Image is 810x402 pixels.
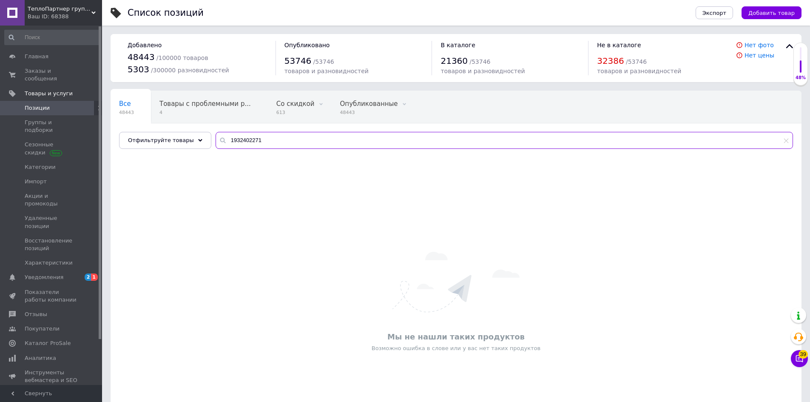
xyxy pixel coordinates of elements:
[128,137,194,143] span: Отфильтруйте товары
[159,109,251,116] span: 4
[25,192,79,208] span: Акции и промокоды
[25,369,79,384] span: Инструменты вебмастера и SEO
[313,58,334,65] span: / 53746
[151,91,268,123] div: Товары с проблемными разновидностями
[85,274,91,281] span: 2
[91,274,98,281] span: 1
[115,345,797,352] div: Возможно ошибка в слове или у вас нет таких продуктов
[626,58,647,65] span: / 53746
[119,109,134,116] span: 48443
[25,354,56,362] span: Аналитика
[28,13,102,20] div: Ваш ID: 68388
[25,288,79,304] span: Показатели работы компании
[441,68,525,74] span: товаров и разновидностей
[791,350,808,367] button: Чат с покупателем39
[25,163,56,171] span: Категории
[441,42,475,48] span: В каталоге
[794,75,807,81] div: 48%
[28,5,91,13] span: ТеплоПартнер группа компаний
[276,109,315,116] span: 613
[696,6,733,19] button: Экспорт
[159,100,251,108] span: Товары с проблемными р...
[25,104,50,112] span: Позиции
[284,42,330,48] span: Опубликовано
[115,331,797,342] div: Мы не нашли таких продуктов
[25,214,79,230] span: Удаленные позиции
[392,252,520,312] img: Ничего не найдено
[441,56,468,66] span: 21360
[119,100,131,108] span: Все
[25,259,73,267] span: Характеристики
[25,274,63,281] span: Уведомления
[745,42,774,48] a: Нет фото
[128,42,162,48] span: Добавлено
[284,56,312,66] span: 53746
[597,68,681,74] span: товаров и разновидностей
[597,56,624,66] span: 32386
[25,53,48,60] span: Главная
[25,119,79,134] span: Группы и подборки
[597,42,641,48] span: Не в каталоге
[156,54,208,61] span: / 100000 товаров
[216,132,793,149] input: Поиск по названию позиции, артикулу и поисковым запросам
[25,178,47,185] span: Импорт
[4,30,100,45] input: Поиск
[25,67,79,83] span: Заказы и сообщения
[119,132,149,140] span: Скрытые
[25,237,79,252] span: Восстановление позиций
[748,10,795,16] span: Добавить товар
[799,350,808,359] span: 39
[742,6,801,19] button: Добавить товар
[151,67,229,74] span: / 300000 разновидностей
[25,141,79,156] span: Сезонные скидки
[745,52,774,59] a: Нет цены
[128,9,204,17] div: Список позиций
[340,109,398,116] span: 48443
[128,64,149,74] span: 5303
[284,68,369,74] span: товаров и разновидностей
[128,52,155,62] span: 48443
[25,339,71,347] span: Каталог ProSale
[276,100,315,108] span: Со скидкой
[25,325,60,333] span: Покупатели
[25,311,47,318] span: Отзывы
[25,90,73,97] span: Товары и услуги
[340,100,398,108] span: Опубликованные
[702,10,726,16] span: Экспорт
[469,58,490,65] span: / 53746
